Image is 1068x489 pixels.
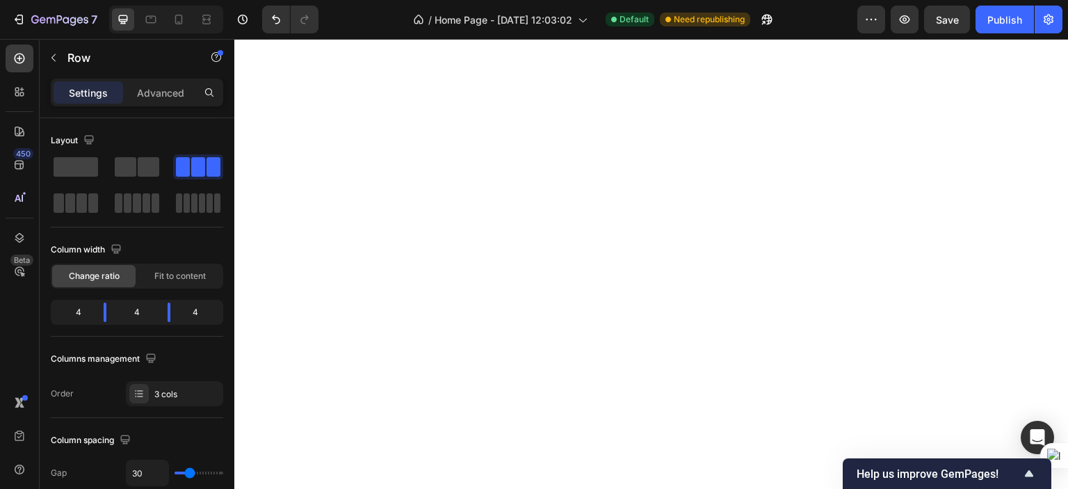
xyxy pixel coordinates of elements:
[13,148,33,159] div: 450
[936,14,959,26] span: Save
[91,11,97,28] p: 7
[69,270,120,282] span: Change ratio
[924,6,970,33] button: Save
[51,387,74,400] div: Order
[857,467,1021,481] span: Help us improve GemPages!
[51,241,124,259] div: Column width
[54,303,92,322] div: 4
[51,131,97,150] div: Layout
[51,431,133,450] div: Column spacing
[262,6,318,33] div: Undo/Redo
[137,86,184,100] p: Advanced
[674,13,745,26] span: Need republishing
[234,39,1068,489] iframe: Design area
[154,388,220,401] div: 3 cols
[620,13,649,26] span: Default
[857,465,1037,482] button: Show survey - Help us improve GemPages!
[1021,421,1054,454] div: Open Intercom Messenger
[69,86,108,100] p: Settings
[428,13,432,27] span: /
[976,6,1034,33] button: Publish
[987,13,1022,27] div: Publish
[6,6,104,33] button: 7
[118,303,156,322] div: 4
[67,49,186,66] p: Row
[10,255,33,266] div: Beta
[435,13,572,27] span: Home Page - [DATE] 12:03:02
[127,460,168,486] input: Auto
[181,303,220,322] div: 4
[154,270,206,282] span: Fit to content
[51,350,159,369] div: Columns management
[51,467,67,479] div: Gap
